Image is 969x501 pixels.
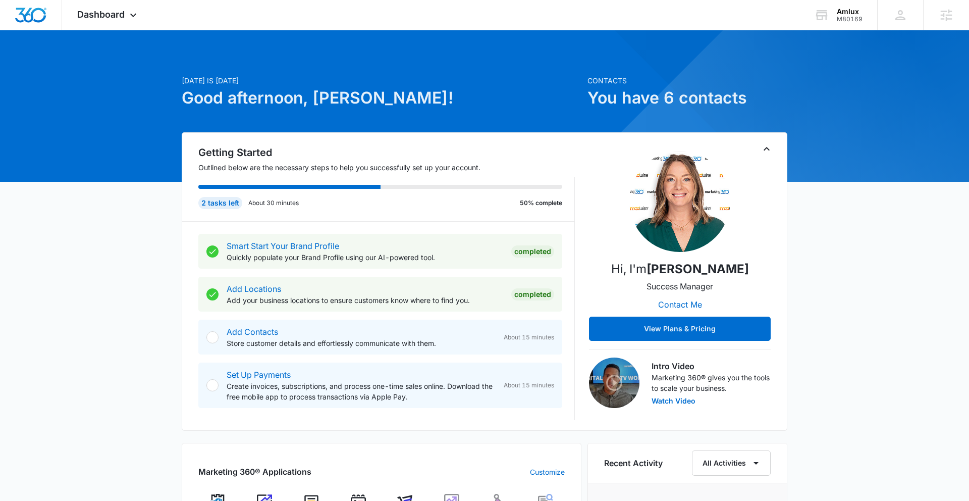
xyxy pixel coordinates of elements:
[227,338,496,348] p: Store customer details and effortlessly communicate with them.
[761,143,773,155] button: Toggle Collapse
[504,333,554,342] span: About 15 minutes
[837,16,863,23] div: account id
[652,372,771,393] p: Marketing 360® gives you the tools to scale your business.
[248,198,299,208] p: About 30 minutes
[227,284,281,294] a: Add Locations
[504,381,554,390] span: About 15 minutes
[198,466,311,478] h2: Marketing 360® Applications
[227,327,278,337] a: Add Contacts
[652,360,771,372] h3: Intro Video
[511,288,554,300] div: Completed
[182,75,581,86] p: [DATE] is [DATE]
[587,86,787,110] h1: You have 6 contacts
[604,457,663,469] h6: Recent Activity
[530,467,565,477] a: Customize
[647,262,749,276] strong: [PERSON_NAME]
[589,317,771,341] button: View Plans & Pricing
[227,241,339,251] a: Smart Start Your Brand Profile
[227,295,503,306] p: Add your business locations to ensure customers know where to find you.
[611,260,749,278] p: Hi, I'm
[837,8,863,16] div: account name
[647,280,713,292] p: Success Manager
[227,381,496,402] p: Create invoices, subscriptions, and process one-time sales online. Download the free mobile app t...
[227,252,503,263] p: Quickly populate your Brand Profile using our AI-powered tool.
[77,9,125,20] span: Dashboard
[198,145,575,160] h2: Getting Started
[520,198,562,208] p: 50% complete
[227,370,291,380] a: Set Up Payments
[182,86,581,110] h1: Good afternoon, [PERSON_NAME]!
[511,245,554,258] div: Completed
[652,397,695,405] button: Watch Video
[587,75,787,86] p: Contacts
[198,197,242,209] div: 2 tasks left
[692,450,771,476] button: All Activities
[629,151,730,252] img: Mary Brenton
[198,162,575,173] p: Outlined below are the necessary steps to help you successfully set up your account.
[648,292,712,317] button: Contact Me
[589,358,639,408] img: Intro Video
